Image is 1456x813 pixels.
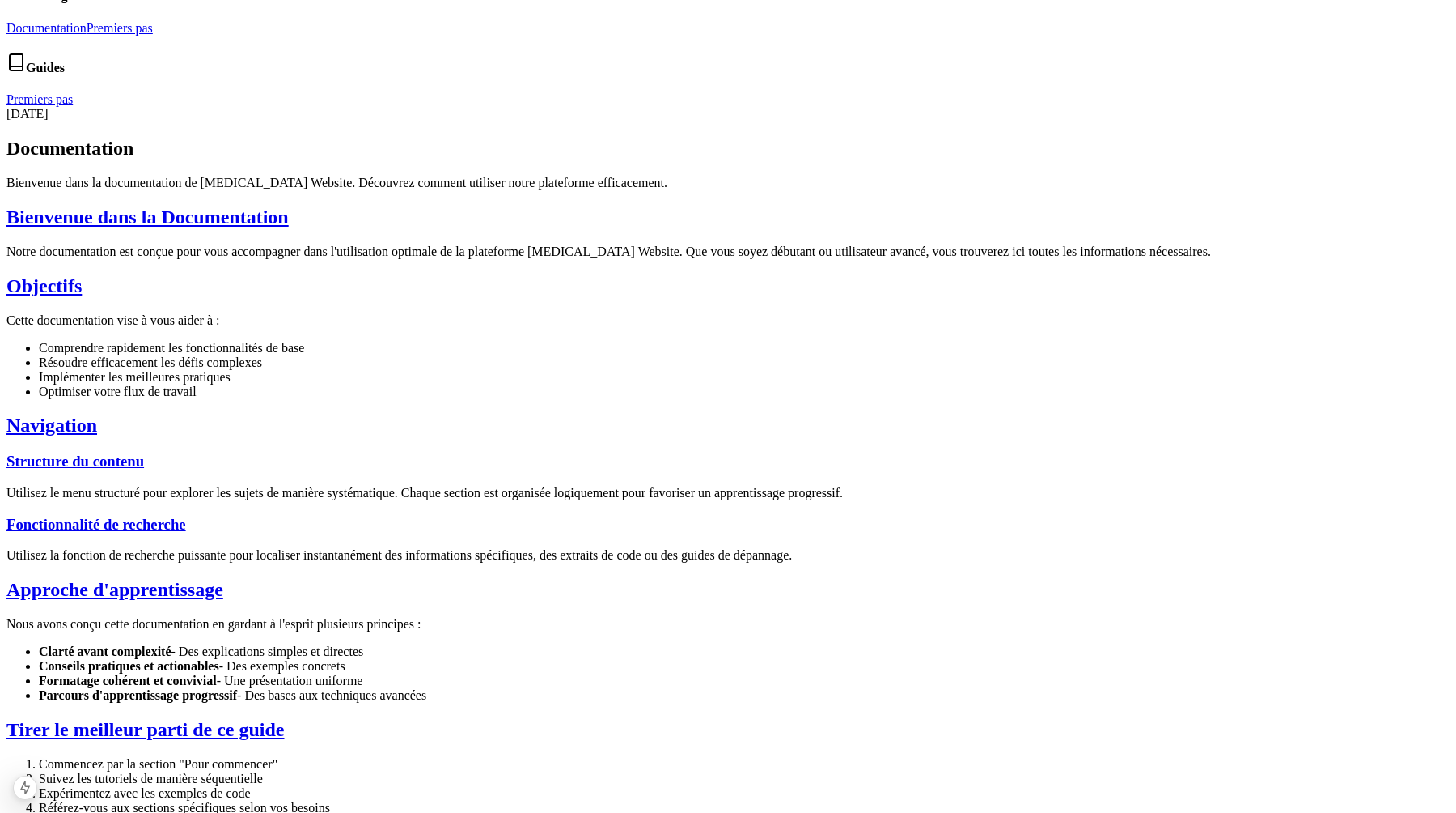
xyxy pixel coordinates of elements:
[6,486,1450,500] p: Utilisez le menu structuré pour explorer les sujets de manière systématique. Chaque section est o...
[6,719,285,740] a: Tirer le meilleur parti de ce guide
[39,674,217,687] strong: Formatage cohérent et convivial
[6,516,186,533] a: Fonctionnalité de recherche
[6,275,82,296] a: Objectifs
[6,245,1450,259] p: Notre documentation est conçue pour vous accompagner dans l'utilisation optimale de la plateforme...
[6,176,1450,190] p: Bienvenue dans la documentation de [MEDICAL_DATA] Website. Découvrez comment utiliser notre plate...
[39,757,1450,772] li: Commencez par la section "Pour commencer"
[39,645,171,658] strong: Clarté avant complexité
[39,645,1450,659] li: - Des explications simples et directes
[6,107,49,121] time: [DATE]
[39,659,219,673] strong: Conseils pratiques et actionables
[39,355,1450,370] li: Résoudre efficacement les défis complexes
[39,674,1450,688] li: - Une présentation uniforme
[6,21,87,35] a: Documentation
[6,206,289,228] a: Bienvenue dans la Documentation
[6,548,1450,563] p: Utilisez la fonction de recherche puissante pour localiser instantanément des informations spécif...
[6,415,97,436] a: Navigation
[6,453,144,470] a: Structure du contenu
[39,370,1450,385] li: Implémenter les meilleures pratiques
[39,772,1450,786] li: Suivez les tutoriels de manière séquentielle
[39,688,237,702] strong: Parcours d'apprentissage progressif
[39,659,1450,674] li: - Des exemples concrets
[6,313,1450,328] p: Cette documentation vise à vous aider à :
[6,92,73,106] a: Premiers pas
[87,21,153,35] a: Premiers pas
[39,341,1450,355] li: Comprendre rapidement les fonctionnalités de base
[6,579,223,600] a: Approche d'apprentissage
[6,53,1450,75] h4: Guides
[39,688,1450,703] li: - Des bases aux techniques avancées
[6,617,1450,632] p: Nous avons conçu cette documentation en gardant à l'esprit plusieurs principes :
[39,786,1450,801] li: Expérimentez avec les exemples de code
[6,138,1450,160] h1: Documentation
[39,385,1450,399] li: Optimiser votre flux de travail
